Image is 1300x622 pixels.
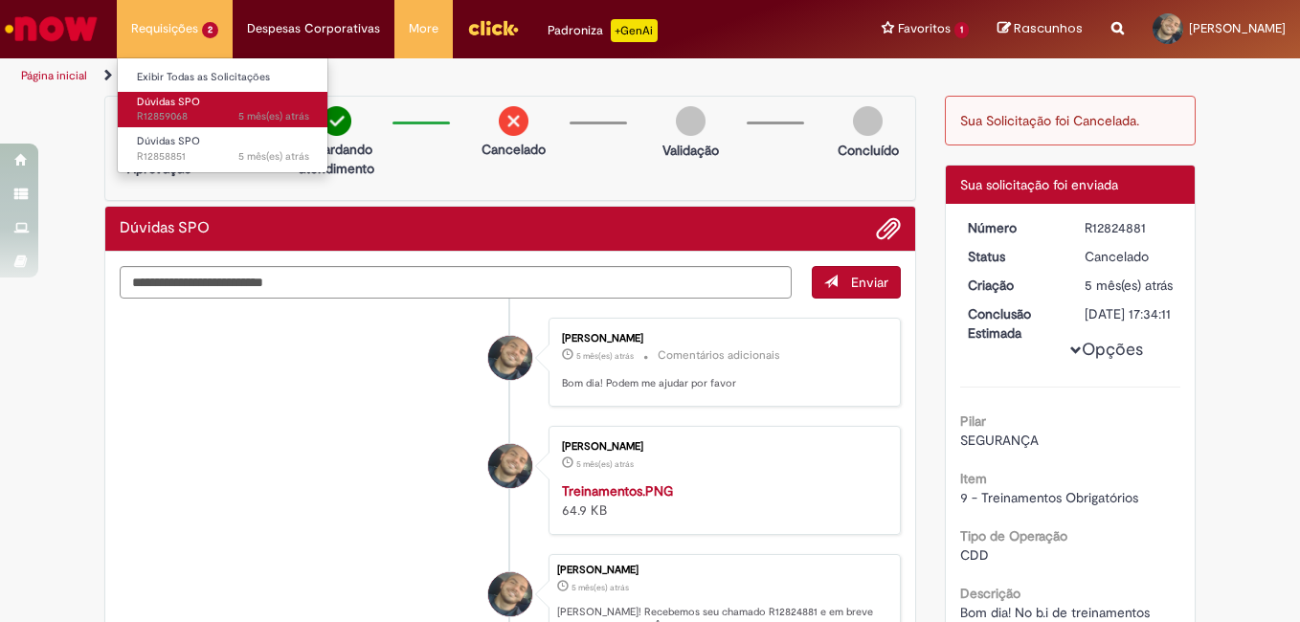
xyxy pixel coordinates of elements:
h2: Dúvidas SPO Histórico de tíquete [120,220,210,237]
time: 18/03/2025 11:34:08 [1085,277,1173,294]
b: Item [960,470,987,487]
span: 5 mês(es) atrás [238,109,309,123]
button: Enviar [812,266,901,299]
b: Pilar [960,412,986,430]
ul: Trilhas de página [14,58,852,94]
time: 18/03/2025 11:34:08 [572,582,629,593]
div: [PERSON_NAME] [557,565,890,576]
img: img-circle-grey.png [853,106,883,136]
div: 18/03/2025 11:34:08 [1085,276,1174,295]
div: [PERSON_NAME] [562,333,881,344]
div: Padroniza [548,19,658,42]
time: 27/03/2025 08:25:24 [238,149,309,164]
span: Requisições [131,19,198,38]
p: Bom dia! Podem me ajudar por favor [562,376,881,391]
div: [DATE] 17:34:11 [1085,304,1174,323]
a: Página inicial [21,68,87,83]
ul: Requisições [117,57,328,173]
span: [PERSON_NAME] [1189,20,1286,36]
time: 27/03/2025 08:55:30 [238,109,309,123]
a: Aberto R12858851 : Dúvidas SPO [118,131,328,167]
span: CDD [960,546,989,564]
a: Exibir Todas as Solicitações [118,67,328,88]
span: R12858851 [137,149,309,165]
img: img-circle-grey.png [676,106,706,136]
span: 5 mês(es) atrás [576,458,634,470]
span: Dúvidas SPO [137,134,200,148]
span: Dúvidas SPO [137,95,200,109]
a: Treinamentos.PNG [562,482,673,500]
span: 2 [202,22,218,38]
dt: Número [953,218,1071,237]
span: Rascunhos [1014,19,1083,37]
span: 5 mês(es) atrás [572,582,629,593]
time: 18/03/2025 11:32:42 [576,458,634,470]
img: ServiceNow [2,10,101,48]
textarea: Digite sua mensagem aqui... [120,266,792,299]
div: R12824881 [1085,218,1174,237]
span: R12859068 [137,109,309,124]
span: 9 - Treinamentos Obrigatórios [960,489,1138,506]
span: 5 mês(es) atrás [238,149,309,164]
span: 1 [954,22,969,38]
span: 5 mês(es) atrás [576,350,634,362]
img: click_logo_yellow_360x200.png [467,13,519,42]
span: Enviar [851,274,888,291]
b: Descrição [960,585,1020,602]
p: Concluído [838,141,899,160]
span: Despesas Corporativas [247,19,380,38]
p: Cancelado [482,140,546,159]
div: Denis Viana Fernandes [488,572,532,616]
dt: Criação [953,276,1071,295]
img: check-circle-green.png [322,106,351,136]
p: +GenAi [611,19,658,42]
span: SEGURANÇA [960,432,1039,449]
a: Aberto R12859068 : Dúvidas SPO [118,92,328,127]
span: Sua solicitação foi enviada [960,176,1118,193]
div: Sua Solicitação foi Cancelada. [945,96,1197,145]
div: Cancelado [1085,247,1174,266]
dt: Conclusão Estimada [953,304,1071,343]
dt: Status [953,247,1071,266]
small: Comentários adicionais [658,347,780,364]
p: Validação [662,141,719,160]
p: Aguardando Aprovação [113,140,206,178]
a: Rascunhos [997,20,1083,38]
div: 64.9 KB [562,481,881,520]
div: Denis Viana Fernandes [488,444,532,488]
span: Favoritos [898,19,951,38]
b: Tipo de Operação [960,527,1067,544]
p: Aguardando atendimento [290,140,383,178]
img: remove.png [499,106,528,136]
span: 5 mês(es) atrás [1085,277,1173,294]
div: [PERSON_NAME] [562,441,881,453]
button: Adicionar anexos [876,216,901,241]
span: More [409,19,438,38]
div: Denis Viana Fernandes [488,336,532,380]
